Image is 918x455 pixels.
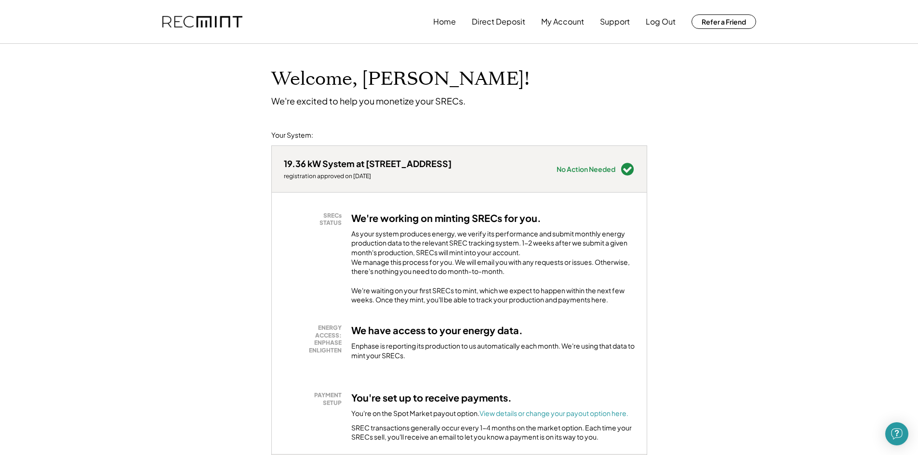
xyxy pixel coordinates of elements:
[472,12,525,31] button: Direct Deposit
[284,172,452,180] div: registration approved on [DATE]
[646,12,676,31] button: Log Out
[351,229,635,281] div: As your system produces energy, we verify its performance and submit monthly energy production da...
[162,16,242,28] img: recmint-logotype%403x.png
[541,12,584,31] button: My Account
[351,409,628,418] div: You're on the Spot Market payout option.
[557,166,615,172] div: No Action Needed
[351,341,635,360] div: Enphase is reporting its production to us automatically each month. We're using that data to mint...
[284,158,452,169] div: 19.36 kW System at [STREET_ADDRESS]
[271,95,466,106] div: We're excited to help you monetize your SRECs.
[433,12,456,31] button: Home
[351,423,635,442] div: SREC transactions generally occur every 1-4 months on the market option. Each time your SRECs sel...
[885,422,908,445] div: Open Intercom Messenger
[351,286,635,305] div: We're waiting on your first SRECs to mint, which we expect to happen within the next few weeks. O...
[479,409,628,417] a: View details or change your payout option here.
[351,391,512,404] h3: You're set up to receive payments.
[692,14,756,29] button: Refer a Friend
[351,324,523,337] h3: We have access to your energy data.
[289,324,342,354] div: ENERGY ACCESS: ENPHASE ENLIGHTEN
[289,391,342,406] div: PAYMENT SETUP
[351,212,541,224] h3: We're working on minting SRECs for you.
[271,130,313,140] div: Your System:
[600,12,630,31] button: Support
[271,68,530,91] h1: Welcome, [PERSON_NAME]!
[289,212,342,227] div: SRECs STATUS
